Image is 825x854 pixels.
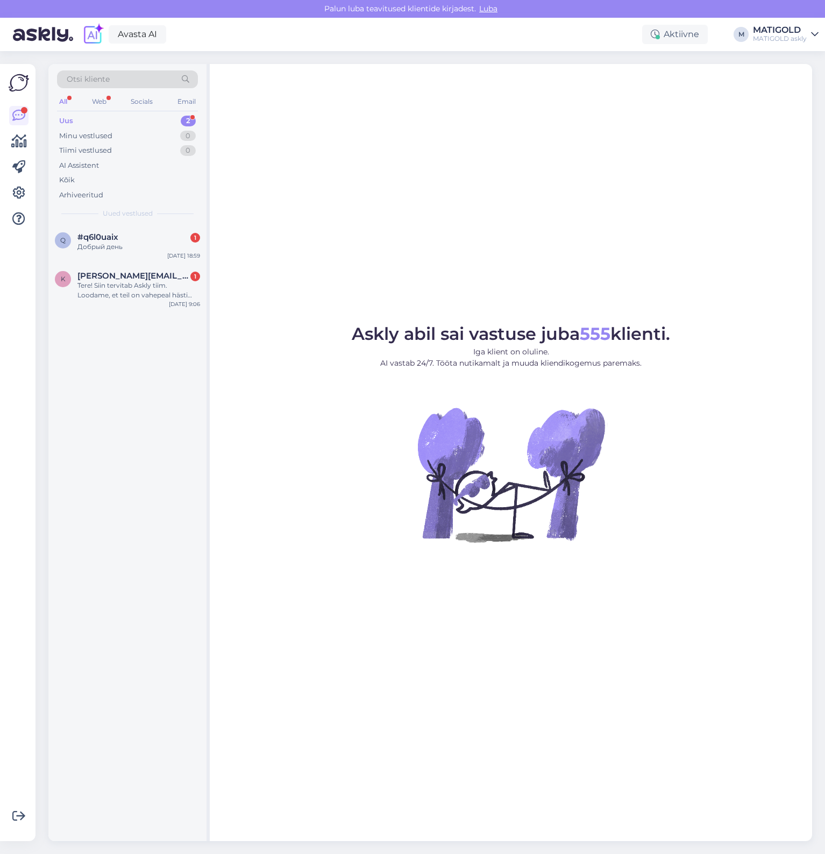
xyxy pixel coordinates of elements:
span: Otsi kliente [67,74,110,85]
span: q [60,236,66,244]
span: Luba [476,4,501,13]
div: Добрый день [77,242,200,252]
div: Arhiveeritud [59,190,103,201]
div: MATIGOLD askly [753,34,807,43]
p: Iga klient on oluline. AI vastab 24/7. Tööta nutikamalt ja muuda kliendikogemus paremaks. [352,346,670,369]
div: 2 [181,116,196,126]
div: Email [175,95,198,109]
div: Uus [59,116,73,126]
div: AI Assistent [59,160,99,171]
b: 555 [580,323,610,344]
div: [DATE] 18:59 [167,252,200,260]
div: 1 [190,272,200,281]
div: 0 [180,145,196,156]
div: Aktiivne [642,25,708,44]
div: Web [90,95,109,109]
img: explore-ai [82,23,104,46]
div: MATIGOLD [753,26,807,34]
img: No Chat active [414,378,608,571]
div: M [734,27,749,42]
div: Minu vestlused [59,131,112,141]
a: MATIGOLDMATIGOLD askly [753,26,819,43]
span: katre@askly.me [77,271,189,281]
span: Askly abil sai vastuse juba klienti. [352,323,670,344]
img: Askly Logo [9,73,29,93]
div: [DATE] 9:06 [169,300,200,308]
div: Tiimi vestlused [59,145,112,156]
div: Tere! Siin tervitab Askly tiim. Loodame, et teil on vahepeal hästi läinud. Võtame ühendust, sest ... [77,281,200,300]
span: Uued vestlused [103,209,153,218]
span: #q6l0uaix [77,232,118,242]
span: k [61,275,66,283]
div: Socials [129,95,155,109]
div: 1 [190,233,200,243]
div: All [57,95,69,109]
div: 0 [180,131,196,141]
a: Avasta AI [109,25,166,44]
div: Kõik [59,175,75,186]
